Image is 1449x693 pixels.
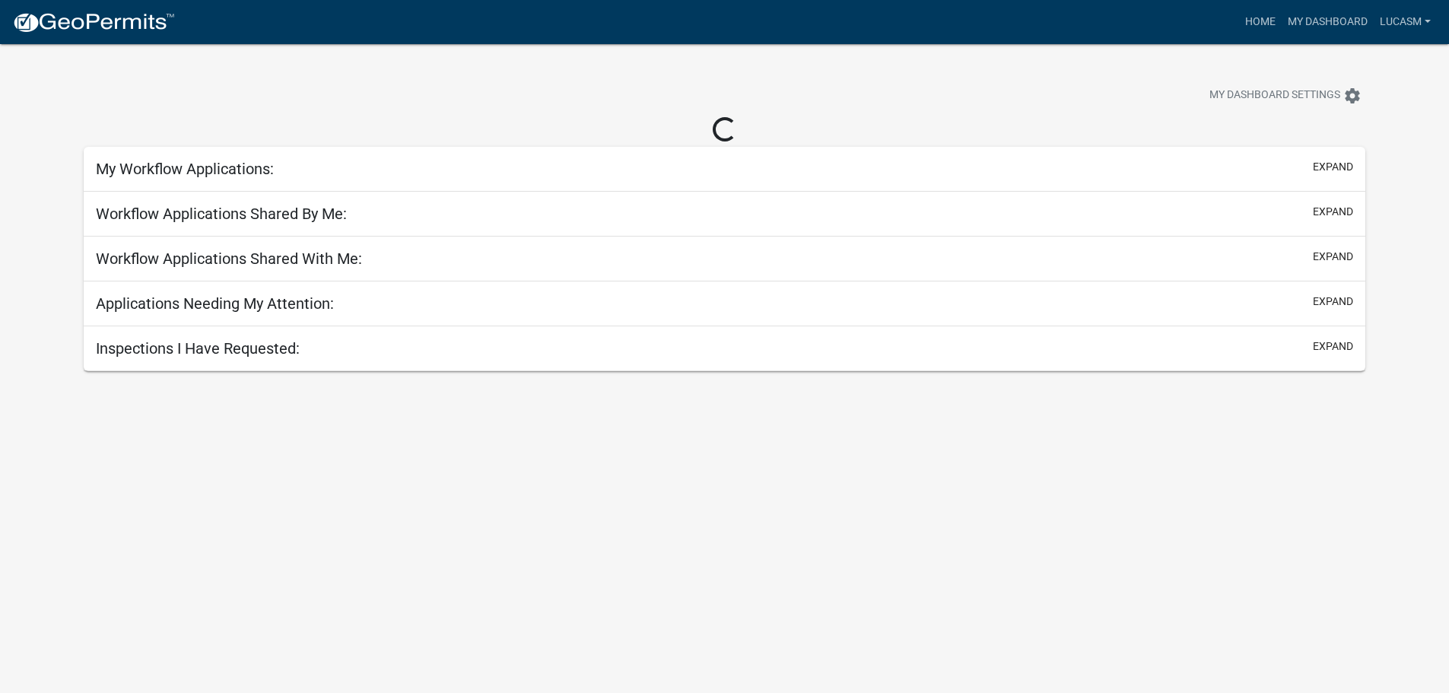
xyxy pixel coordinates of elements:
i: settings [1343,87,1362,105]
button: expand [1313,294,1353,310]
span: My Dashboard Settings [1209,87,1340,105]
h5: Inspections I Have Requested: [96,339,300,358]
a: Home [1239,8,1282,37]
h5: Workflow Applications Shared By Me: [96,205,347,223]
button: My Dashboard Settingssettings [1197,81,1374,110]
button: expand [1313,249,1353,265]
a: My Dashboard [1282,8,1374,37]
h5: Applications Needing My Attention: [96,294,334,313]
a: LucasM [1374,8,1437,37]
button: expand [1313,204,1353,220]
h5: Workflow Applications Shared With Me: [96,250,362,268]
button: expand [1313,159,1353,175]
button: expand [1313,339,1353,354]
h5: My Workflow Applications: [96,160,274,178]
